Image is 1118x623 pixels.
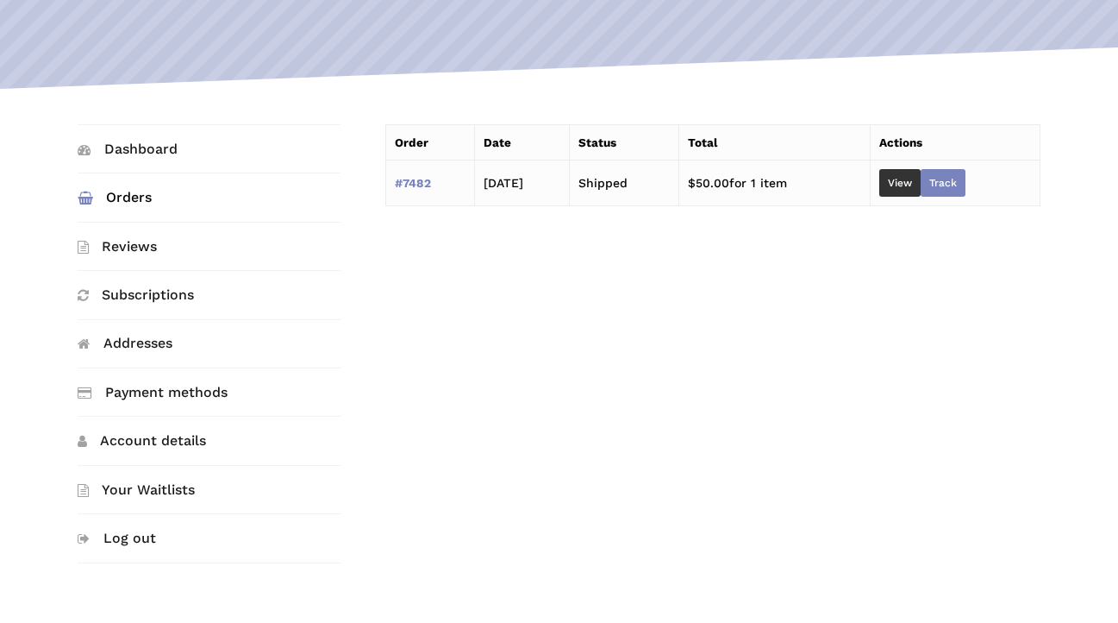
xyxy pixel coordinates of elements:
a: Track order number 7482 [921,169,965,197]
td: Shipped [569,160,678,206]
span: Date [484,135,511,149]
span: $ [688,176,696,190]
a: Subscriptions [78,271,340,318]
time: [DATE] [484,176,523,190]
a: Account details [78,417,340,464]
a: Log out [78,514,340,562]
a: View order 7482 [879,169,921,197]
span: Order [395,135,428,149]
span: 50.00 [688,176,729,190]
td: for 1 item [678,160,870,206]
a: Addresses [78,320,340,368]
a: View order number 7482 [395,176,431,190]
a: Payment methods [78,368,340,416]
a: Reviews [78,223,340,270]
nav: Account pages [78,124,366,589]
span: Actions [879,135,922,149]
a: Your Waitlists [78,466,340,513]
a: Orders [78,173,340,221]
a: Dashboard [78,125,340,173]
span: Status [578,135,616,149]
span: Total [688,135,717,149]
